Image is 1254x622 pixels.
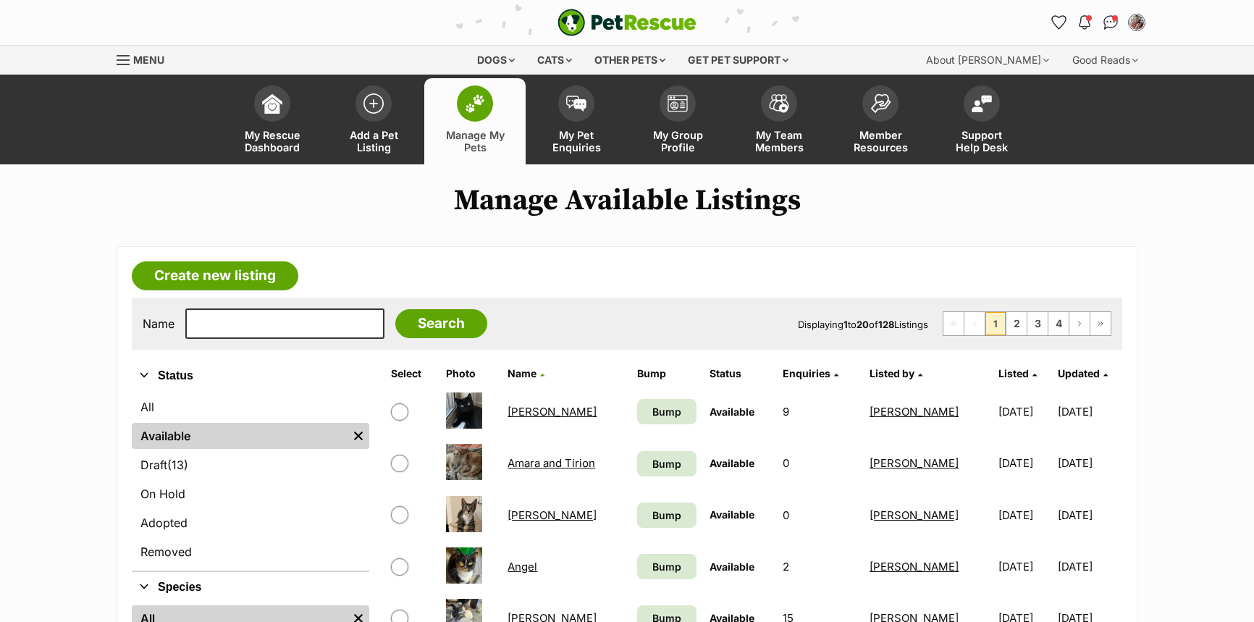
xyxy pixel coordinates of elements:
a: Adopted [132,510,369,536]
a: On Hold [132,481,369,507]
span: translation missing: en.admin.listings.index.attributes.enquiries [783,367,830,379]
img: Angel [446,547,482,584]
a: Member Resources [830,78,931,164]
span: Available [710,405,754,418]
a: Updated [1058,367,1108,379]
button: Status [132,366,369,385]
a: My Pet Enquiries [526,78,627,164]
img: add-pet-listing-icon-0afa8454b4691262ce3f59096e99ab1cd57d4a30225e0717b998d2c9b9846f56.svg [363,93,384,114]
a: Bump [637,554,697,579]
div: Status [132,391,369,571]
a: Bump [637,503,697,528]
span: Page 1 [985,312,1006,335]
button: Notifications [1073,11,1096,34]
span: Bump [652,508,681,523]
strong: 128 [878,319,894,330]
span: Available [710,508,754,521]
td: 0 [777,438,862,488]
a: Manage My Pets [424,78,526,164]
span: Support Help Desk [949,129,1014,154]
span: Available [710,560,754,573]
td: 9 [777,387,862,437]
span: My Team Members [746,129,812,154]
img: dashboard-icon-eb2f2d2d3e046f16d808141f083e7271f6b2e854fb5c12c21221c1fb7104beca.svg [262,93,282,114]
td: 2 [777,542,862,592]
span: Add a Pet Listing [341,129,406,154]
a: Next page [1069,312,1090,335]
th: Select [385,362,438,385]
span: My Pet Enquiries [544,129,609,154]
a: Remove filter [348,423,369,449]
a: Bump [637,399,697,424]
td: [DATE] [993,490,1056,540]
a: Add a Pet Listing [323,78,424,164]
td: [DATE] [993,542,1056,592]
a: Page 3 [1027,312,1048,335]
img: notifications-46538b983faf8c2785f20acdc204bb7945ddae34d4c08c2a6579f10ce5e182be.svg [1079,15,1090,30]
button: My account [1125,11,1148,34]
td: [DATE] [993,438,1056,488]
a: Amara and Tirion [508,456,595,470]
a: My Team Members [728,78,830,164]
span: Listed by [870,367,914,379]
a: All [132,394,369,420]
img: Amara and Tirion [446,444,482,480]
th: Status [704,362,775,385]
strong: 1 [843,319,848,330]
img: pet-enquiries-icon-7e3ad2cf08bfb03b45e93fb7055b45f3efa6380592205ae92323e6603595dc1f.svg [566,96,586,112]
div: Good Reads [1062,46,1148,75]
ul: Account quick links [1047,11,1148,34]
strong: 20 [857,319,869,330]
span: My Group Profile [645,129,710,154]
td: [DATE] [1058,542,1121,592]
a: Create new listing [132,261,298,290]
button: Species [132,578,369,597]
span: Menu [133,54,164,66]
a: Bump [637,451,697,476]
td: 0 [777,490,862,540]
a: My Group Profile [627,78,728,164]
img: chat-41dd97257d64d25036548639549fe6c8038ab92f7586957e7f3b1b290dea8141.svg [1103,15,1119,30]
a: Name [508,367,544,379]
nav: Pagination [943,311,1111,336]
a: [PERSON_NAME] [870,456,959,470]
img: help-desk-icon-fdf02630f3aa405de69fd3d07c3f3aa587a6932b1a1747fa1d2bba05be0121f9.svg [972,95,992,112]
th: Photo [440,362,501,385]
a: Last page [1090,312,1111,335]
a: [PERSON_NAME] [870,508,959,522]
div: About [PERSON_NAME] [916,46,1059,75]
a: Menu [117,46,174,72]
img: group-profile-icon-3fa3cf56718a62981997c0bc7e787c4b2cf8bcc04b72c1350f741eb67cf2f40e.svg [668,95,688,112]
span: Updated [1058,367,1100,379]
span: (13) [167,456,188,474]
a: My Rescue Dashboard [222,78,323,164]
span: Bump [652,559,681,574]
span: Member Resources [848,129,913,154]
span: Displaying to of Listings [798,319,928,330]
span: Previous page [964,312,985,335]
td: [DATE] [993,387,1056,437]
img: Kiki Bermudez profile pic [1129,15,1144,30]
a: Listed [998,367,1037,379]
div: Get pet support [678,46,799,75]
a: Conversations [1099,11,1122,34]
a: Available [132,423,348,449]
span: Bump [652,456,681,471]
a: Support Help Desk [931,78,1032,164]
a: Enquiries [783,367,838,379]
span: Bump [652,404,681,419]
span: Listed [998,367,1029,379]
a: [PERSON_NAME] [870,405,959,419]
a: Page 2 [1006,312,1027,335]
img: logo-e224e6f780fb5917bec1dbf3a21bbac754714ae5b6737aabdf751b685950b380.svg [557,9,697,36]
span: Manage My Pets [442,129,508,154]
div: Other pets [584,46,676,75]
img: team-members-icon-5396bd8760b3fe7c0b43da4ab00e1e3bb1a5d9ba89233759b79545d2d3fc5d0d.svg [769,94,789,113]
a: Page 4 [1048,312,1069,335]
a: Favourites [1047,11,1070,34]
a: Listed by [870,367,922,379]
a: PetRescue [557,9,697,36]
th: Bump [631,362,703,385]
span: Available [710,457,754,469]
span: First page [943,312,964,335]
